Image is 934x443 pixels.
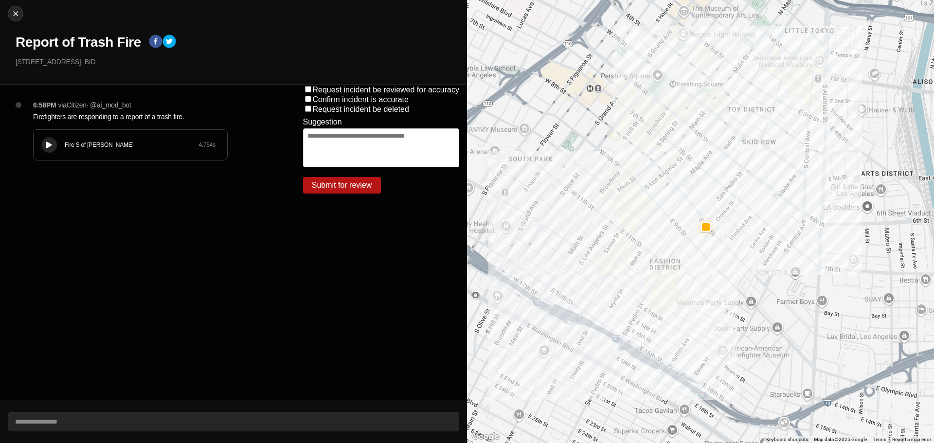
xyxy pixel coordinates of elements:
a: Open this area in Google Maps (opens a new window) [469,430,502,443]
div: Fire S of [PERSON_NAME] [65,141,198,149]
button: facebook [149,35,162,50]
span: Map data ©2025 Google [814,437,867,442]
p: 6:58PM [33,100,56,110]
p: [STREET_ADDRESS] · BID [16,57,459,67]
button: cancel [8,6,23,21]
a: Terms (opens in new tab) [873,437,886,442]
img: Google [469,430,502,443]
label: Request incident be reviewed for accuracy [313,86,460,94]
label: Request incident be deleted [313,105,409,113]
label: Confirm incident is accurate [313,95,409,104]
button: twitter [162,35,176,50]
p: via Citizen · @ ai_mod_bot [58,100,131,110]
img: cancel [11,9,20,18]
h1: Report of Trash Fire [16,34,141,51]
label: Suggestion [303,118,342,126]
div: 4.754 s [198,141,216,149]
button: Keyboard shortcuts [766,436,808,443]
button: Submit for review [303,177,381,194]
a: Report a map error [892,437,931,442]
p: Firefighters are responding to a report of a trash fire. [33,112,264,122]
